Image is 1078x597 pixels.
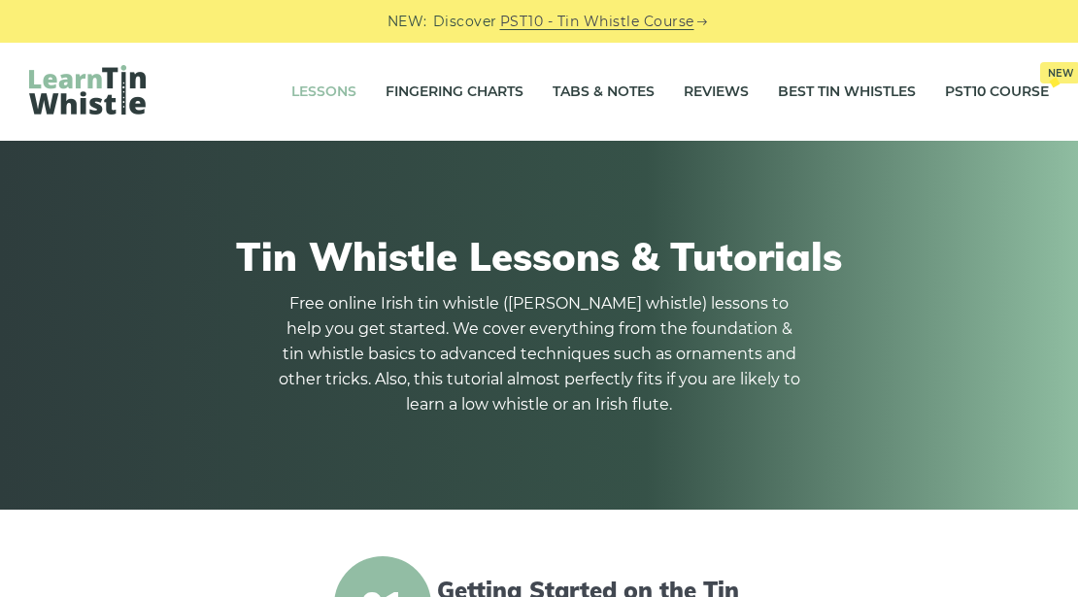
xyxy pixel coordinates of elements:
a: Lessons [291,68,356,116]
a: Reviews [684,68,749,116]
img: LearnTinWhistle.com [29,65,146,115]
a: Tabs & Notes [553,68,655,116]
a: PST10 CourseNew [945,68,1049,116]
p: Free online Irish tin whistle ([PERSON_NAME] whistle) lessons to help you get started. We cover e... [277,291,801,417]
h1: Tin Whistle Lessons & Tutorials [39,233,1039,280]
a: Best Tin Whistles [778,68,916,116]
a: Fingering Charts [386,68,523,116]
